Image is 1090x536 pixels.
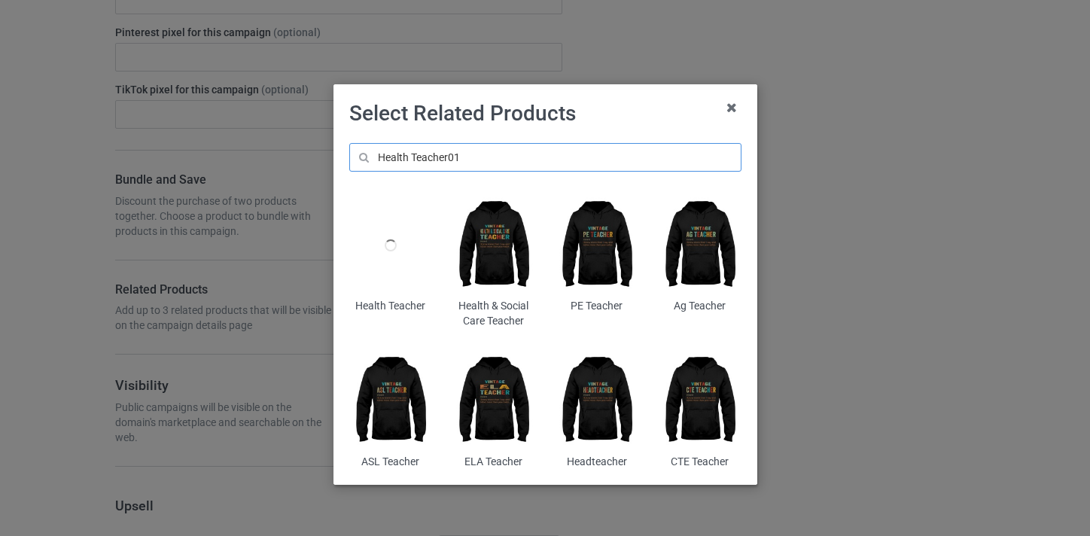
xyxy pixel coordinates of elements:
div: Health Teacher [349,299,431,314]
div: Headteacher [556,455,638,470]
input: Health Teacher01 [349,143,741,172]
h1: Select Related Products [349,100,741,127]
div: Ag Teacher [659,299,741,314]
div: PE Teacher [556,299,638,314]
div: Health & Social Care Teacher [452,299,534,328]
div: ASL Teacher [349,455,431,470]
div: CTE Teacher [659,455,741,470]
div: ELA Teacher [452,455,534,470]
